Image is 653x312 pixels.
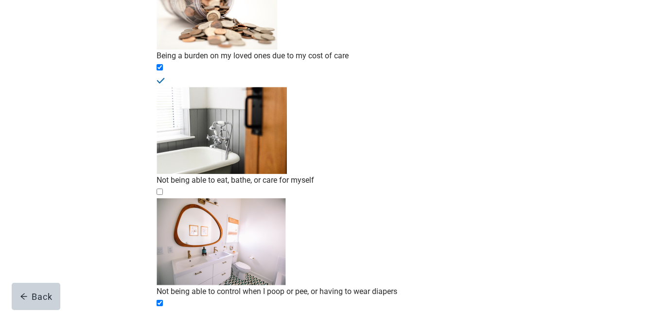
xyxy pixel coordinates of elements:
[157,189,163,195] input: Not being able to control when I poop or pee, or having to wear diapers, checkbox, not checked
[20,293,28,300] span: arrow-left
[12,283,60,310] button: arrow-leftBack
[157,300,163,306] input: Living in constant severe pain or shortness of breath, checkbox, checked
[157,174,497,186] div: Not being able to eat, bathe, or care for myself
[157,74,497,186] div: Not being able to eat, bathe, or care for myself, checkbox, checked
[157,64,163,70] input: Not being able to eat, bathe, or care for myself, checkbox, checked
[157,198,497,297] div: Not being able to control when I poop or pee, or having to wear diapers, checkbox, not checked
[20,292,53,301] div: Back
[157,285,497,297] div: Not being able to control when I poop or pee, or having to wear diapers
[157,50,497,62] div: Being a burden on my loved ones due to my cost of care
